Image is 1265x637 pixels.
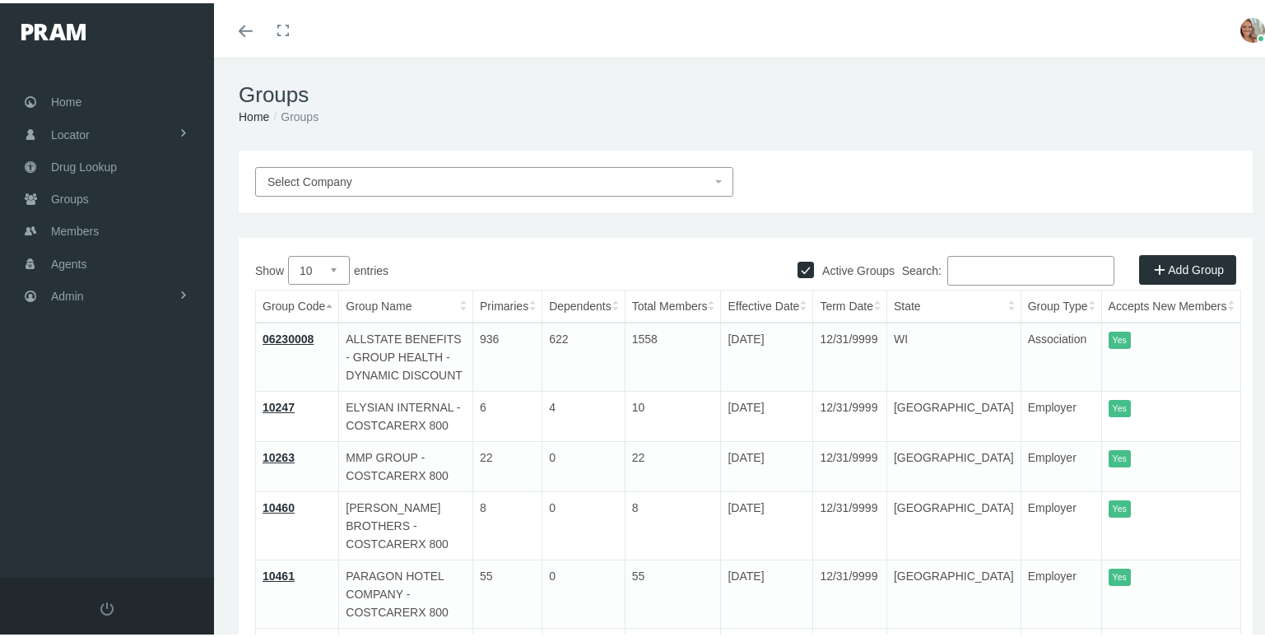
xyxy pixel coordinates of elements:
[473,319,542,388] td: 936
[721,439,813,489] td: [DATE]
[721,319,813,388] td: [DATE]
[1101,287,1240,320] th: Accepts New Members: activate to sort column ascending
[255,253,746,281] label: Show entries
[288,253,350,281] select: Showentries
[267,172,352,185] span: Select Company
[625,489,721,557] td: 8
[1021,319,1101,388] td: Association
[1021,557,1101,625] td: Employer
[542,439,626,489] td: 0
[51,83,81,114] span: Home
[721,557,813,625] td: [DATE]
[239,79,1253,105] h1: Groups
[625,388,721,439] td: 10
[542,388,626,439] td: 4
[1021,287,1101,320] th: Group Type: activate to sort column ascending
[1021,489,1101,557] td: Employer
[542,557,626,625] td: 0
[886,287,1021,320] th: State: activate to sort column ascending
[1240,15,1265,40] img: S_Profile_Picture_15372.jpg
[339,388,473,439] td: ELYSIAN INTERNAL - COSTCARERX 800
[542,287,626,320] th: Dependents: activate to sort column ascending
[473,489,542,557] td: 8
[625,319,721,388] td: 1558
[339,287,473,320] th: Group Name: activate to sort column ascending
[813,557,887,625] td: 12/31/9999
[625,287,721,320] th: Total Members: activate to sort column ascending
[473,557,542,625] td: 55
[1139,252,1236,281] a: Add Group
[625,439,721,489] td: 22
[1109,397,1131,414] itemstyle: Yes
[1021,388,1101,439] td: Employer
[263,329,314,342] a: 06230008
[542,489,626,557] td: 0
[542,319,626,388] td: 622
[813,439,887,489] td: 12/31/9999
[813,319,887,388] td: 12/31/9999
[721,388,813,439] td: [DATE]
[813,287,887,320] th: Term Date: activate to sort column ascending
[473,388,542,439] td: 6
[1109,565,1131,583] itemstyle: Yes
[239,107,269,120] a: Home
[473,287,542,320] th: Primaries: activate to sort column ascending
[51,148,117,179] span: Drug Lookup
[339,319,473,388] td: ALLSTATE BENEFITS - GROUP HEALTH - DYNAMIC DISCOUNT
[263,398,295,411] a: 10247
[886,489,1021,557] td: [GEOGRAPHIC_DATA]
[1109,328,1131,346] itemstyle: Yes
[51,212,99,244] span: Members
[721,287,813,320] th: Effective Date: activate to sort column ascending
[947,253,1114,282] input: Search:
[21,21,86,37] img: PRAM_20_x_78.png
[263,498,295,511] a: 10460
[339,439,473,489] td: MMP GROUP - COSTCARERX 800
[339,557,473,625] td: PARAGON HOTEL COMPANY - COSTCARERX 800
[256,287,339,320] th: Group Code: activate to sort column descending
[813,388,887,439] td: 12/31/9999
[51,180,89,212] span: Groups
[814,258,895,277] label: Active Groups
[51,277,84,309] span: Admin
[263,448,295,461] a: 10263
[51,245,87,277] span: Agents
[721,489,813,557] td: [DATE]
[625,557,721,625] td: 55
[813,489,887,557] td: 12/31/9999
[339,489,473,557] td: [PERSON_NAME] BROTHERS - COSTCARERX 800
[886,439,1021,489] td: [GEOGRAPHIC_DATA]
[263,566,295,579] a: 10461
[269,105,319,123] li: Groups
[1109,497,1131,514] itemstyle: Yes
[51,116,90,147] span: Locator
[1021,439,1101,489] td: Employer
[473,439,542,489] td: 22
[1109,447,1131,464] itemstyle: Yes
[886,557,1021,625] td: [GEOGRAPHIC_DATA]
[902,253,1114,282] label: Search:
[886,319,1021,388] td: WI
[886,388,1021,439] td: [GEOGRAPHIC_DATA]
